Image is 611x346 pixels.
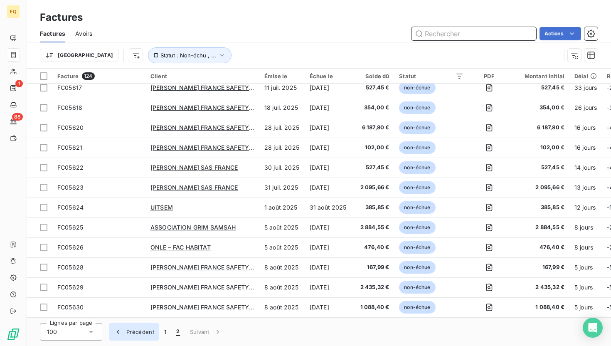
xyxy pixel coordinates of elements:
span: 124 [82,72,94,80]
td: 8 août 2025 [259,297,305,317]
td: 8 août 2025 [259,277,305,297]
span: 6 187,80 € [358,124,389,132]
td: 8 août 2025 [259,257,305,277]
td: [DATE] [305,217,353,237]
td: 5 août 2025 [259,217,305,237]
button: 1 [159,323,171,341]
button: Suivant [185,323,227,341]
div: EQ [7,5,20,18]
td: [DATE] [305,158,353,178]
td: 5 jours [569,257,602,277]
span: [PERSON_NAME] SAS FRANCE [150,184,238,191]
img: Logo LeanPay [7,328,20,341]
span: non-échue [399,201,435,214]
span: FC05624 [57,204,84,211]
span: non-échue [399,82,435,94]
span: FC05625 [57,224,83,231]
span: non-échue [399,261,435,274]
span: 100 [47,328,57,336]
a: 88 [7,115,20,128]
td: [DATE] [305,138,353,158]
button: Statut : Non-échu , ... [148,47,232,63]
span: FC05629 [57,284,84,291]
span: 102,00 € [358,143,389,152]
button: 2 [171,323,185,341]
td: [DATE] [305,237,353,257]
span: 385,85 € [358,203,389,212]
td: 12 jours [569,198,602,217]
div: Émise le [264,73,300,79]
div: Client [150,73,254,79]
span: 2 884,55 € [515,223,564,232]
span: FC05622 [57,164,84,171]
td: 1 août 2025 [259,198,305,217]
span: 1 [15,80,23,87]
span: non-échue [399,221,435,234]
div: Statut [399,73,464,79]
a: 1 [7,82,20,95]
div: PDF [474,73,504,79]
button: Précédent [109,323,159,341]
input: Rechercher [411,27,536,40]
td: [DATE] [305,257,353,277]
span: 6 187,80 € [515,124,564,132]
span: non-échue [399,141,435,154]
td: [DATE] [305,277,353,297]
span: 2 884,55 € [358,223,389,232]
td: 16 jours [569,138,602,158]
td: 18 juil. 2025 [259,98,305,118]
span: 102,00 € [515,143,564,152]
div: Open Intercom Messenger [583,318,603,338]
td: 8 jours [569,217,602,237]
span: non-échue [399,161,435,174]
td: 11 juil. 2025 [259,78,305,98]
td: 16 jours [569,118,602,138]
span: non-échue [399,301,435,314]
span: [PERSON_NAME] FRANCE SAFETY ASSESSMENT [150,284,291,291]
span: FC05618 [57,104,82,111]
span: Facture [57,73,79,79]
span: 2 435,32 € [515,283,564,292]
td: [DATE] [305,178,353,198]
span: 527,45 € [515,84,564,92]
span: [PERSON_NAME] FRANCE SAFETY ASSESSMENT [150,84,291,91]
td: 5 jours [569,297,602,317]
td: [DATE] [305,297,353,317]
td: 28 juil. 2025 [259,138,305,158]
span: 167,99 € [515,263,564,272]
span: FC05623 [57,184,84,191]
span: 476,40 € [515,243,564,252]
span: 476,40 € [358,243,389,252]
td: 28 juil. 2025 [259,118,305,138]
td: 31 août 2025 [305,198,353,217]
button: Actions [540,27,581,40]
span: FC05620 [57,124,84,131]
span: 2 095,66 € [358,183,389,192]
span: non-échue [399,181,435,194]
td: 13 jours [569,178,602,198]
button: [GEOGRAPHIC_DATA] [40,49,118,62]
td: [DATE] [305,78,353,98]
span: FC05617 [57,84,82,91]
div: Délai [574,73,597,79]
span: [PERSON_NAME] FRANCE SAFETY ASSESSMENT [150,144,291,151]
span: 2 [176,328,180,336]
td: 14 jours [569,158,602,178]
span: FC05626 [57,244,84,251]
span: 167,99 € [358,263,389,272]
span: [PERSON_NAME] FRANCE SAFETY ASSESSMENT [150,104,291,111]
span: 527,45 € [358,163,389,172]
span: non-échue [399,121,435,134]
div: Montant initial [515,73,564,79]
td: 26 jours [569,98,602,118]
span: 88 [12,113,23,121]
span: FC05621 [57,144,82,151]
td: [DATE] [305,98,353,118]
td: 5 jours [569,277,602,297]
span: 1 088,40 € [358,303,389,311]
span: non-échue [399,101,435,114]
td: 31 juil. 2025 [259,178,305,198]
td: 8 jours [569,237,602,257]
span: [PERSON_NAME] FRANCE SAFETY ASSESSMENT [150,264,291,271]
span: Avoirs [75,30,92,38]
